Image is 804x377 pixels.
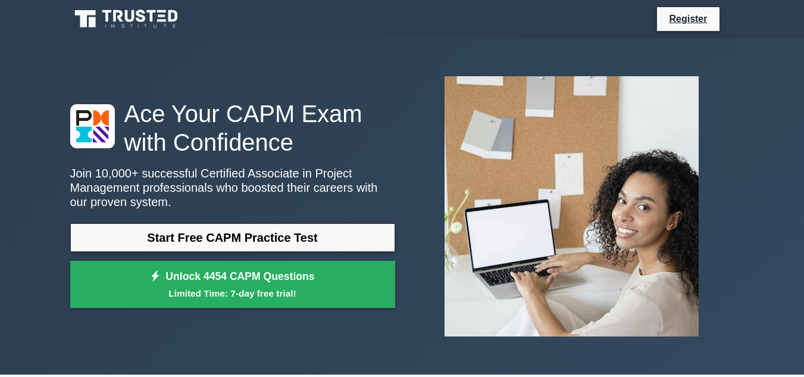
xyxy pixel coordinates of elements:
[662,11,714,26] a: Register
[70,223,395,252] a: Start Free CAPM Practice Test
[85,286,380,300] small: Limited Time: 7-day free trial!
[70,166,395,209] p: Join 10,000+ successful Certified Associate in Project Management professionals who boosted their...
[70,99,395,157] h1: Ace Your CAPM Exam with Confidence
[70,261,395,309] a: Unlock 4454 CAPM QuestionsLimited Time: 7-day free trial!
